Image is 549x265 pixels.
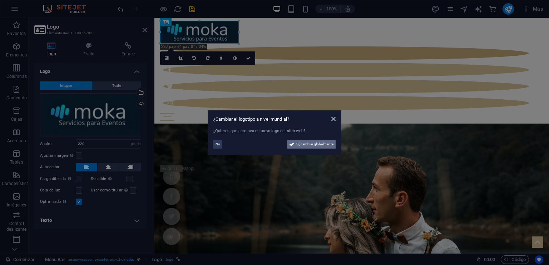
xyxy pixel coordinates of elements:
font: No [216,142,220,146]
button: No [213,140,222,149]
font: ¿Quieres que este sea el nuevo logo del sitio web? [213,129,305,133]
button: Sí, cambiar globalmente [287,140,336,149]
font: ¿Cambiar el logotipo a nivel mundial? [213,116,289,122]
font: Sí, cambiar globalmente [296,142,333,146]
